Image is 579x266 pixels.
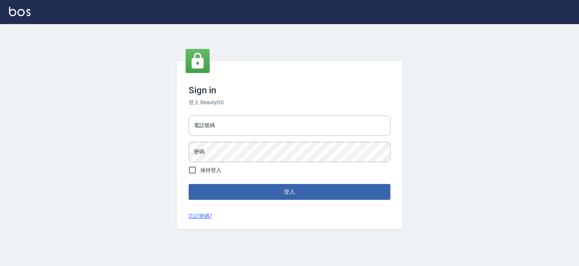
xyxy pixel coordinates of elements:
[200,166,221,174] span: 保持登入
[189,184,390,200] button: 登入
[189,99,390,106] h6: 登入 BeautyOS
[9,7,30,16] img: Logo
[189,212,212,220] a: 忘記密碼?
[189,85,390,96] h3: Sign in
